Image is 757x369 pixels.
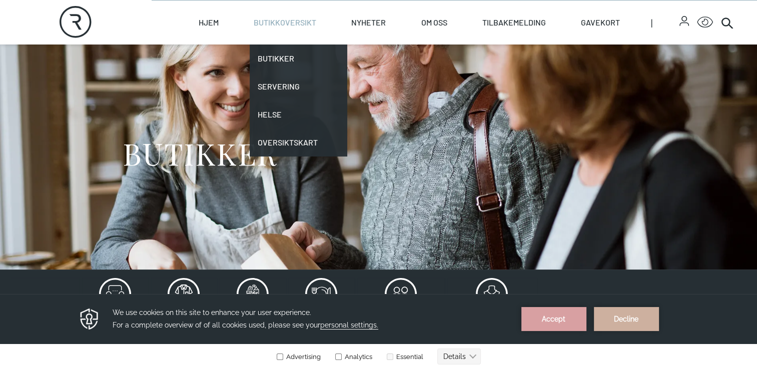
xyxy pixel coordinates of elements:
input: Essential [387,59,393,66]
a: Helse [250,100,347,128]
a: Gavekort [581,0,620,44]
h3: We use cookies on this site to enhance your user experience. For a complete overview of of all co... [113,12,509,37]
img: Privacy reminder [79,13,100,37]
a: Oversiktskart [250,128,347,156]
button: Details [437,54,481,70]
button: Klær og sko [151,277,218,342]
span: | [651,0,679,44]
a: Om oss [421,0,447,44]
h1: BUTIKKER [123,134,277,172]
label: Analytics [333,59,372,66]
label: Advertising [276,59,321,66]
label: Essential [385,59,423,66]
button: Hus og hjem [82,277,149,342]
input: Analytics [335,59,342,66]
button: Decline [594,13,659,37]
button: Mat og drikke [219,277,286,342]
button: Open Accessibility Menu [697,14,713,30]
a: Servering [250,72,347,100]
a: Nyheter [351,0,386,44]
a: Butikker [250,44,347,72]
button: Spesialbutikker [447,277,537,342]
text: Details [443,58,466,66]
button: Accept [521,13,586,37]
span: personal settings. [320,27,378,35]
a: Butikkoversikt [254,0,316,44]
input: Advertising [277,59,283,66]
button: Annen virksomhet [10,277,80,320]
a: Hjem [199,0,219,44]
button: Service og tjenesteytende [357,277,445,342]
button: Servering [288,277,355,342]
a: Tilbakemelding [482,0,546,44]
